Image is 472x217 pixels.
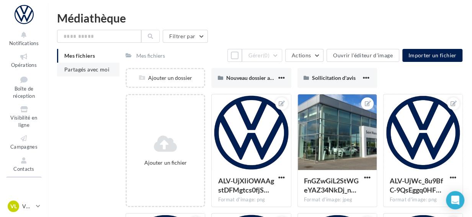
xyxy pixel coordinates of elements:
[402,49,463,62] button: Importer un fichier
[10,115,37,128] span: Visibilité en ligne
[390,196,456,203] div: Format d'image: png
[10,144,38,150] span: Campagnes
[408,52,457,58] span: Importer un fichier
[11,62,37,68] span: Opérations
[6,29,42,48] button: Notifications
[218,177,274,194] span: ALV-UjXIiOWAAgstDFMgtcs0fjSVNXp-h6Bca5mAqI7zm4Vv9F62r8Jd
[292,52,311,58] span: Actions
[127,74,204,82] div: Ajouter un dossier
[6,177,42,195] a: Médiathèque
[13,166,34,172] span: Contacts
[22,202,33,210] p: VW LAON
[64,66,109,73] span: Partagés avec moi
[6,51,42,70] a: Opérations
[312,74,356,81] span: Sollicitation d'avis
[304,196,371,203] div: Format d'image: jpeg
[6,73,42,101] a: Boîte de réception
[226,74,290,81] span: Nouveau dossier au [DATE]
[9,40,39,46] span: Notifications
[57,12,463,24] div: Médiathèque
[6,199,42,214] a: VL VW LAON
[10,202,17,210] span: VL
[64,52,95,59] span: Mes fichiers
[130,159,201,167] div: Ajouter un fichier
[446,191,464,209] div: Open Intercom Messenger
[6,104,42,130] a: Visibilité en ligne
[327,49,399,62] button: Ouvrir l'éditeur d'image
[285,49,323,62] button: Actions
[390,177,443,194] span: ALV-UjWc_8u9BfC-9QsEggq0HFVOMOi0CbZpsmiMHMBsQWxP9ZPHh_hS
[6,155,42,173] a: Contacts
[163,30,208,43] button: Filtrer par
[242,49,282,62] button: Gérer(0)
[218,196,284,203] div: Format d'image: png
[136,52,165,60] div: Mes fichiers
[263,52,269,58] span: (0)
[304,177,359,194] span: FnGZwGiL2StWGeYAZ34NkDj_nQmjujsWNPDB5BcQ2nQcQfa3x6y4pHlphbsNwV5wEiYDdw90cbkd-FBtqg=s0
[13,86,35,99] span: Boîte de réception
[6,133,42,151] a: Campagnes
